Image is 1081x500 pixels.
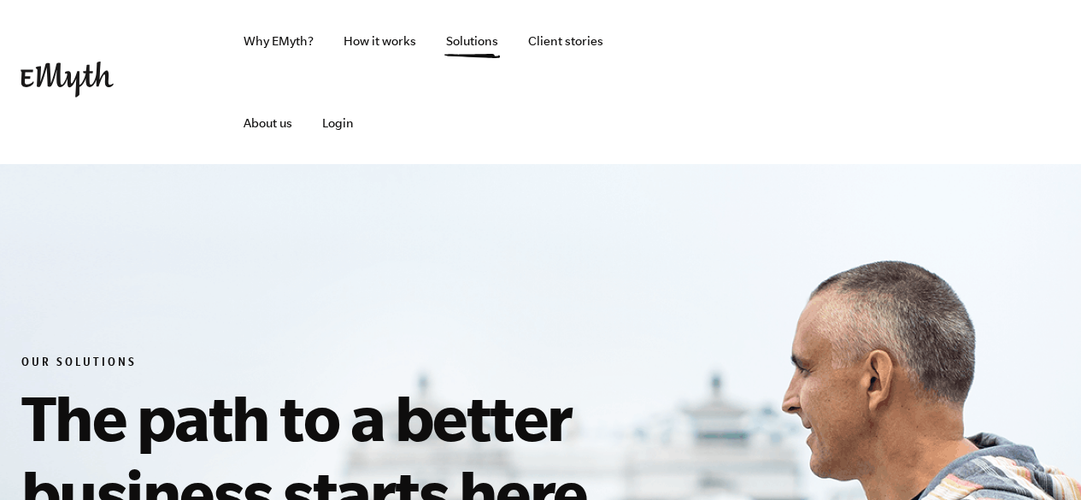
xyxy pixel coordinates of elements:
[308,82,367,164] a: Login
[693,63,872,101] iframe: Embedded CTA
[21,356,801,373] h6: Our Solutions
[881,63,1060,101] iframe: Embedded CTA
[230,82,306,164] a: About us
[21,62,114,97] img: EMyth
[996,418,1081,500] iframe: Chat Widget
[996,418,1081,500] div: Widget de chat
